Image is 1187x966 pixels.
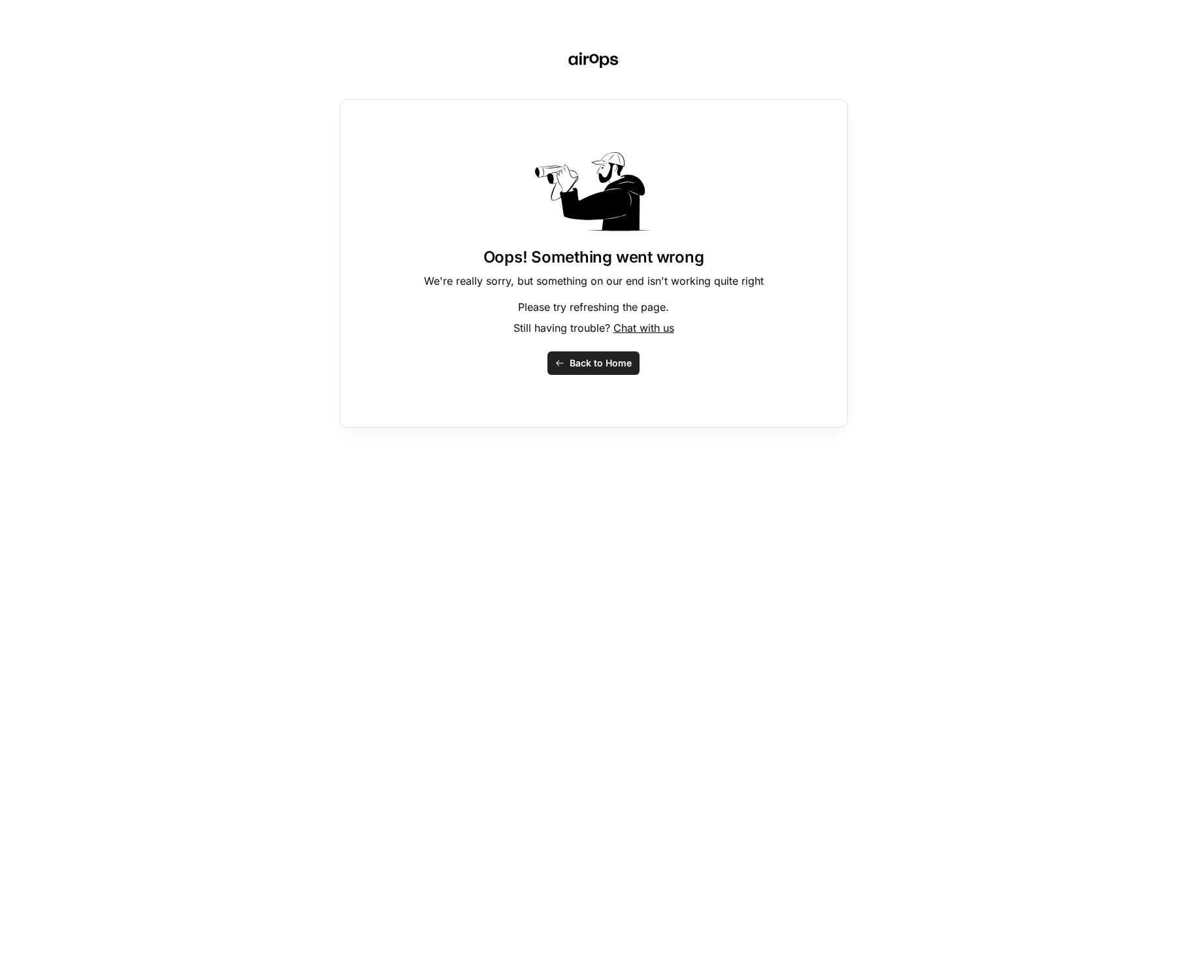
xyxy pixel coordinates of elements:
span: Chat with us [613,321,674,334]
span: Back to Home [570,357,632,370]
p: Still having trouble? [513,320,674,336]
p: Please try refreshing the page. [518,299,669,315]
button: Back to Home [547,351,640,375]
h1: Oops! Something went wrong [483,247,704,268]
p: We're really sorry, but something on our end isn't working quite right [424,273,764,289]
